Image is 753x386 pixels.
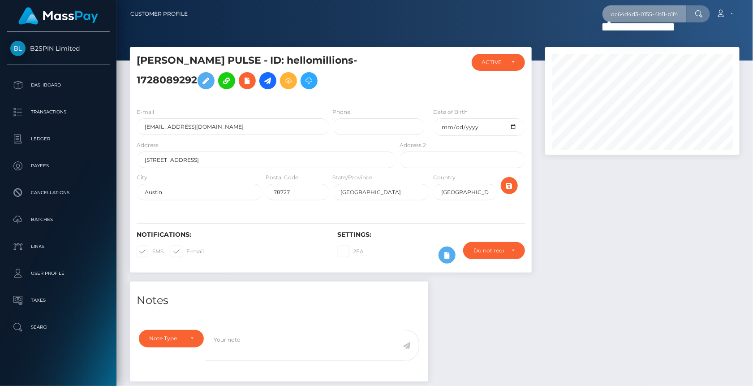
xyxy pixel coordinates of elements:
[137,54,391,94] h5: [PERSON_NAME] PULSE - ID: hellomillions-1728089292
[10,41,26,56] img: B2SPIN Limited
[10,267,106,280] p: User Profile
[338,231,525,239] h6: Settings:
[10,132,106,146] p: Ledger
[7,208,110,231] a: Batches
[7,128,110,150] a: Ledger
[7,155,110,177] a: Payees
[10,159,106,173] p: Payees
[171,246,204,257] label: E-mail
[137,141,159,149] label: Address
[10,186,106,200] p: Cancellations
[433,173,456,182] label: Country
[149,335,183,342] div: Note Type
[433,108,468,116] label: Date of Birth
[10,78,106,92] p: Dashboard
[137,246,164,257] label: SMS
[10,213,106,226] p: Batches
[333,108,351,116] label: Phone
[7,235,110,258] a: Links
[400,141,426,149] label: Address 2
[10,240,106,253] p: Links
[482,59,505,66] div: ACTIVE
[10,321,106,334] p: Search
[473,247,504,254] div: Do not require
[18,7,98,25] img: MassPay Logo
[259,72,276,89] a: Initiate Payout
[7,101,110,123] a: Transactions
[137,173,147,182] label: City
[338,246,364,257] label: 2FA
[602,5,687,22] input: Search...
[7,74,110,96] a: Dashboard
[472,54,525,71] button: ACTIVE
[137,231,324,239] h6: Notifications:
[7,44,110,52] span: B2SPIN Limited
[7,316,110,338] a: Search
[333,173,373,182] label: State/Province
[266,173,298,182] label: Postal Code
[10,105,106,119] p: Transactions
[7,182,110,204] a: Cancellations
[130,4,188,23] a: Customer Profile
[139,330,204,347] button: Note Type
[137,293,422,308] h4: Notes
[7,262,110,285] a: User Profile
[463,242,525,259] button: Do not require
[10,294,106,307] p: Taxes
[137,108,154,116] label: E-mail
[7,289,110,312] a: Taxes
